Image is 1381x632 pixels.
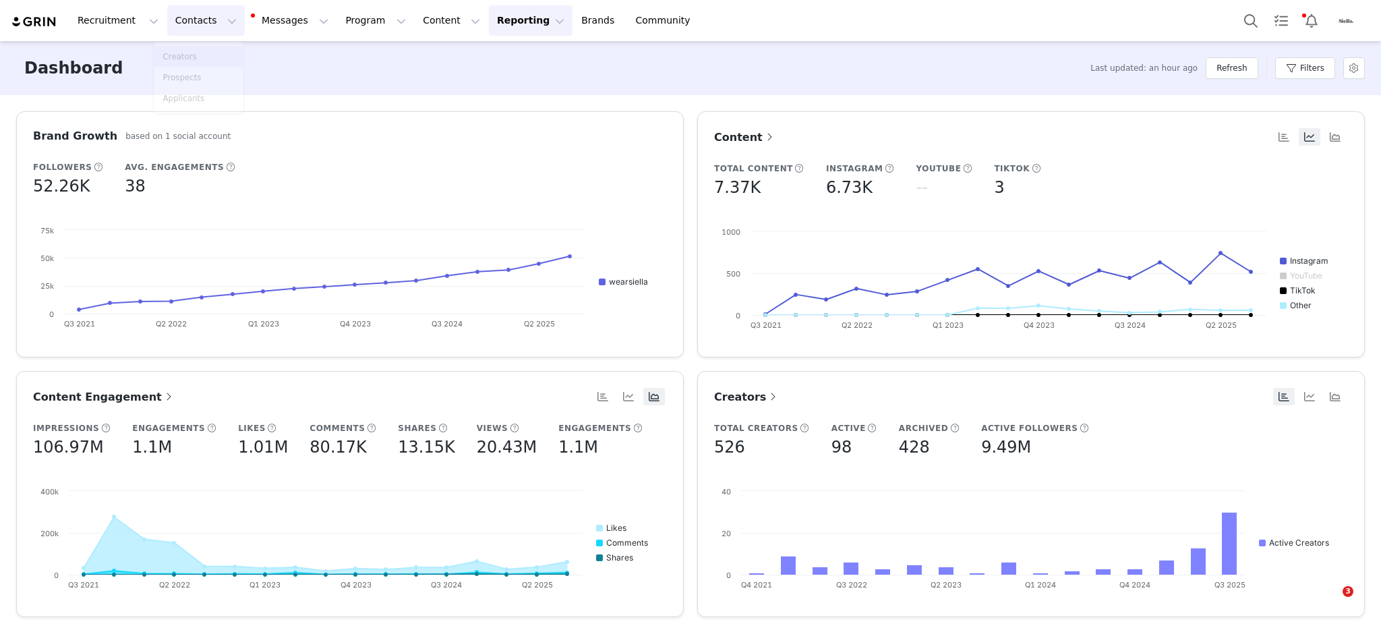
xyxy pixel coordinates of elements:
button: Content [415,5,488,36]
text: 400k [40,487,59,496]
text: 25k [40,281,54,291]
text: 200k [40,529,59,538]
text: wearsiella [609,277,648,287]
h5: Comments [310,422,365,434]
text: 500 [726,269,740,279]
h5: Total Creators [714,422,798,434]
button: Refresh [1206,57,1258,79]
text: Q4 2024 [1119,580,1150,590]
span: Content [714,131,776,144]
button: Filters [1275,57,1335,79]
h5: 52.26K [33,174,90,198]
text: Q3 2021 [64,319,95,328]
text: Q4 2023 [341,580,372,590]
h5: based on 1 social account [125,130,231,142]
button: Program [337,5,414,36]
text: Comments [606,538,648,548]
h5: 98 [831,435,852,459]
p: Prospects [163,71,202,84]
img: 0ae5e4c0-9d96-43e8-a0bd-65e0067b99ad.png [1335,10,1357,32]
h5: Followers [33,161,92,173]
text: Q1 2023 [248,319,279,328]
text: Q1 2023 [933,320,964,330]
a: Content Engagement [33,389,175,405]
text: Q1 2024 [1025,580,1056,590]
text: Q3 2025 [1214,580,1245,590]
h5: Active [831,422,866,434]
text: TikTok [1290,285,1316,295]
span: 3 [1343,586,1353,597]
text: Q2 2025 [1206,320,1237,330]
text: Q3 2022 [836,580,867,590]
button: Reporting [489,5,572,36]
iframe: Intercom live chat [1315,586,1347,619]
text: Q4 2021 [741,580,772,590]
h5: Engagements [132,422,205,434]
button: Notifications [1297,5,1326,36]
text: Shares [606,552,633,563]
h5: 1.1M [132,435,172,459]
h5: Instagram [826,163,883,175]
p: Applicants [163,93,205,105]
h5: YouTube [916,163,961,175]
h5: 428 [899,435,930,459]
button: Recruitment [69,5,167,36]
text: Q4 2023 [1024,320,1055,330]
text: Q3 2021 [68,580,99,590]
h5: Likes [238,422,266,434]
text: 0 [49,310,54,319]
h5: -- [916,175,927,200]
text: Likes [606,523,626,533]
h5: 7.37K [714,175,761,200]
h5: 526 [714,435,745,459]
text: YouTube [1290,270,1322,281]
span: Content Engagement [33,391,175,403]
h5: Active Followers [981,422,1078,434]
p: Creators [163,51,197,63]
text: Q2 2022 [159,580,190,590]
a: Tasks [1266,5,1296,36]
a: Brands [573,5,626,36]
text: Other [1290,300,1312,310]
h5: 3 [994,175,1004,200]
text: 0 [726,571,731,580]
text: 20 [722,529,731,538]
h5: 38 [125,174,146,198]
h5: 6.73K [826,175,873,200]
h5: TikTok [994,163,1030,175]
text: Q3 2024 [431,580,462,590]
text: 75k [40,226,54,235]
text: Instagram [1290,256,1328,266]
h5: Views [477,422,508,434]
text: 0 [54,571,59,580]
text: Q1 2023 [249,580,281,590]
h5: Engagements [558,422,631,434]
text: 1000 [722,227,740,237]
h5: 13.15K [398,435,454,459]
h5: 80.17K [310,435,366,459]
button: Search [1236,5,1266,36]
text: Active Creators [1269,538,1329,548]
text: 50k [40,254,54,263]
a: Creators [714,389,780,405]
text: Q3 2021 [751,320,782,330]
text: Q2 2022 [842,320,873,330]
h5: Archived [899,422,948,434]
text: 40 [722,487,731,496]
text: Q2 2023 [931,580,962,590]
text: Q2 2022 [156,319,187,328]
h5: Total Content [714,163,793,175]
span: Creators [714,391,780,403]
text: Q2 2025 [522,580,553,590]
h3: Brand Growth [33,128,117,144]
h3: Dashboard [24,56,123,80]
text: Q3 2024 [432,319,463,328]
h5: 20.43M [477,435,537,459]
button: Profile [1327,10,1370,32]
h5: Shares [398,422,436,434]
h5: 1.1M [558,435,598,459]
img: grin logo [11,16,58,28]
h5: 9.49M [981,435,1031,459]
h5: 106.97M [33,435,104,459]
